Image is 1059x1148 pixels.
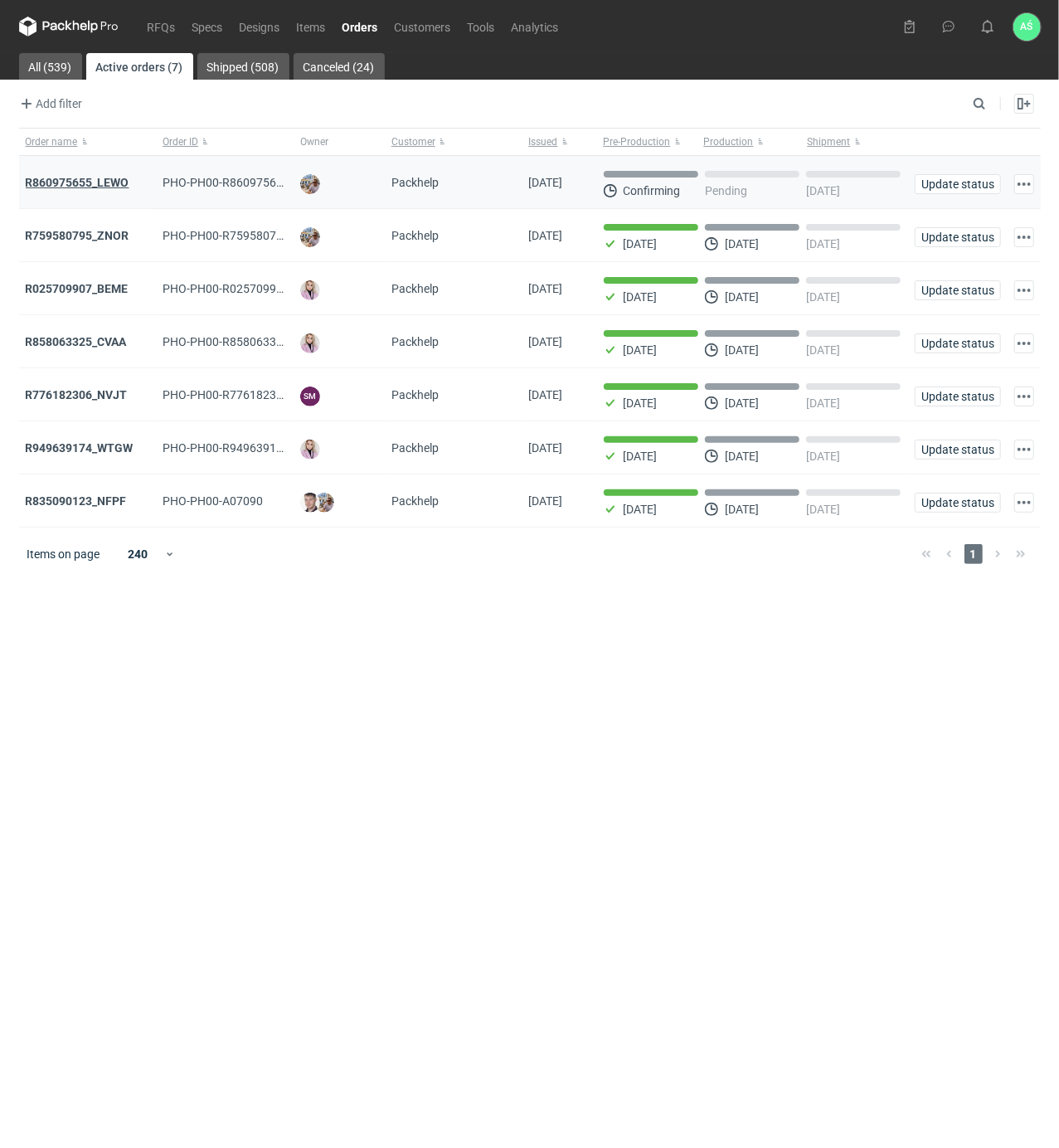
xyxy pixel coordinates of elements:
figcaption: SM [300,387,320,406]
p: [DATE] [806,184,840,197]
button: Order ID [156,129,294,155]
span: Packhelp [391,441,439,455]
button: Actions [1014,387,1034,406]
button: AŚ [1013,13,1041,41]
p: [DATE] [806,343,840,357]
button: Pre-Production [597,129,701,155]
div: 240 [111,542,165,566]
button: Update status [915,280,1001,300]
p: [DATE] [806,450,840,463]
p: Confirming [624,184,681,197]
p: [DATE] [624,503,658,516]
button: Update status [915,493,1001,513]
button: Add filter [16,94,84,114]
p: [DATE] [725,450,759,463]
button: Actions [1014,440,1034,460]
span: Issued [529,135,558,148]
button: Actions [1014,174,1034,194]
p: [DATE] [624,237,658,251]
p: [DATE] [806,237,840,251]
span: Order ID [163,135,198,148]
span: PHO-PH00-R949639174_WTGW [163,441,329,455]
span: Packhelp [391,494,439,508]
img: Michał Palasek [300,227,320,247]
span: PHO-PH00-R759580795_ZNOR [163,229,325,242]
span: PHO-PH00-R025709907_BEME [163,282,325,295]
button: Production [701,129,804,155]
a: R776182306_NVJT [26,388,128,401]
a: R759580795_ZNOR [26,229,129,242]
p: [DATE] [725,237,759,251]
span: Update status [922,285,993,296]
p: [DATE] [725,343,759,357]
span: Update status [922,231,993,243]
span: PHO-PH00-R858063325_CVAA [163,335,323,348]
span: 11/08/2025 [529,388,563,401]
img: Klaudia Wiśniewska [300,333,320,353]
a: Canceled (24) [294,53,385,80]
a: Specs [184,17,231,36]
span: PHO-PH00-R860975655_LEWO [163,176,326,189]
span: Packhelp [391,388,439,401]
a: Tools [459,17,503,36]
button: Actions [1014,493,1034,513]
span: Packhelp [391,335,439,348]
button: Customer [385,129,522,155]
span: Update status [922,391,993,402]
div: Adrian Świerżewski [1013,13,1041,41]
span: Production [704,135,754,148]
button: Update status [915,387,1001,406]
a: R025709907_BEME [26,282,129,295]
span: Order name [26,135,78,148]
a: Active orders (7) [86,53,193,80]
span: Items on page [27,546,100,562]
img: Maciej Sikora [300,493,320,513]
span: Customer [391,135,435,148]
span: Owner [300,135,328,148]
span: Packhelp [391,229,439,242]
button: Actions [1014,333,1034,353]
p: [DATE] [806,503,840,516]
a: All (539) [19,53,82,80]
button: Shipment [804,129,908,155]
button: Actions [1014,280,1034,300]
span: PHO-PH00-A07090 [163,494,263,508]
span: 07/08/2025 [529,494,563,508]
strong: R860975655_LEWO [26,176,129,189]
p: [DATE] [624,396,658,410]
span: PHO-PH00-R776182306_NVJT [163,388,323,401]
img: Klaudia Wiśniewska [300,440,320,460]
img: Michał Palasek [300,174,320,194]
button: Issued [522,129,597,155]
span: Update status [922,497,993,508]
span: Add filter [17,94,83,114]
button: Update status [915,174,1001,194]
img: Michał Palasek [314,493,334,513]
a: Designs [231,17,289,36]
a: R949639174_WTGW [26,441,134,455]
button: Actions [1014,227,1034,247]
p: [DATE] [806,396,840,410]
strong: R858063325_CVAA [26,335,127,348]
p: [DATE] [624,450,658,463]
span: 12/08/2025 [529,335,563,348]
button: Order name [19,129,157,155]
p: Pending [705,184,747,197]
a: Orders [334,17,386,36]
button: Update status [915,227,1001,247]
a: Customers [386,17,459,36]
p: [DATE] [725,503,759,516]
p: [DATE] [725,290,759,304]
p: [DATE] [624,290,658,304]
span: 1 [964,544,983,564]
span: 22/08/2025 [529,176,563,189]
span: Update status [922,444,993,455]
p: [DATE] [725,396,759,410]
span: 21/08/2025 [529,229,563,242]
span: Update status [922,178,993,190]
